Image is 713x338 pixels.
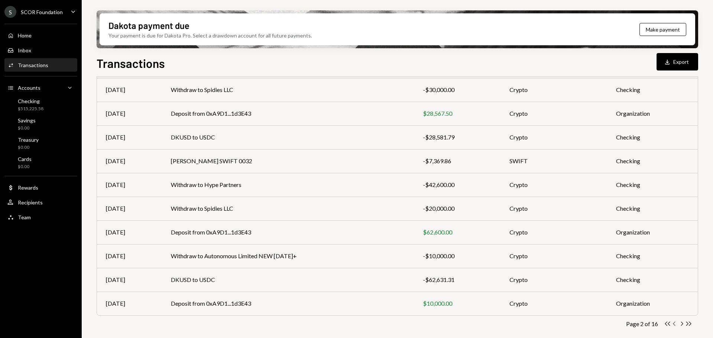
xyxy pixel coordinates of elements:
td: Crypto [501,78,607,102]
a: Cards$0.00 [4,154,77,171]
td: Organization [607,220,698,244]
div: [DATE] [106,275,153,284]
a: Treasury$0.00 [4,134,77,152]
a: Checking$515,225.58 [4,96,77,114]
div: $28,567.50 [423,109,492,118]
a: Home [4,29,77,42]
td: Crypto [501,173,607,197]
td: Checking [607,197,698,220]
td: Crypto [501,244,607,268]
td: Checking [607,125,698,149]
div: [DATE] [106,133,153,142]
a: Transactions [4,58,77,72]
button: Export [657,53,698,70]
div: [DATE] [106,157,153,165]
div: -$28,581.79 [423,133,492,142]
div: Page 2 of 16 [626,320,658,327]
td: Crypto [501,268,607,292]
div: Transactions [18,62,48,68]
div: [DATE] [106,180,153,189]
div: Rewards [18,184,38,191]
td: Checking [607,268,698,292]
div: -$42,600.00 [423,180,492,189]
div: Dakota payment due [108,19,189,32]
div: -$62,631.31 [423,275,492,284]
div: $10,000.00 [423,299,492,308]
div: -$10,000.00 [423,252,492,260]
td: DKUSD to USDC [162,268,414,292]
div: $515,225.58 [18,106,43,112]
div: [DATE] [106,85,153,94]
div: -$30,000.00 [423,85,492,94]
div: SCOR Foundation [21,9,63,15]
td: Checking [607,173,698,197]
div: -$7,369.86 [423,157,492,165]
div: Savings [18,117,36,124]
td: DKUSD to USDC [162,125,414,149]
td: Withdraw to Hype Partners [162,173,414,197]
div: Checking [18,98,43,104]
div: Treasury [18,137,39,143]
a: Rewards [4,181,77,194]
td: Withdraw to Spidies LLC [162,78,414,102]
div: [DATE] [106,204,153,213]
div: S [4,6,16,18]
div: Accounts [18,85,40,91]
div: $0.00 [18,144,39,151]
div: $0.00 [18,164,32,170]
td: [PERSON_NAME] SWIFT 0032 [162,149,414,173]
td: Crypto [501,102,607,125]
div: Recipients [18,199,43,206]
h1: Transactions [97,56,165,70]
div: [DATE] [106,252,153,260]
a: Recipients [4,196,77,209]
a: Inbox [4,43,77,57]
td: Withdraw to Spidies LLC [162,197,414,220]
a: Accounts [4,81,77,94]
div: $0.00 [18,125,36,131]
div: -$20,000.00 [423,204,492,213]
td: Deposit from 0xA9D1...1d3E43 [162,102,414,125]
div: Team [18,214,31,220]
td: Deposit from 0xA9D1...1d3E43 [162,292,414,315]
td: SWIFT [501,149,607,173]
div: $62,600.00 [423,228,492,237]
div: Your payment is due for Dakota Pro. Select a drawdown account for all future payments. [108,32,312,39]
td: Withdraw to Autonomous Limited NEW [DATE]+ [162,244,414,268]
td: Crypto [501,292,607,315]
div: [DATE] [106,109,153,118]
div: Inbox [18,47,31,53]
td: Checking [607,149,698,173]
button: Make payment [639,23,686,36]
a: Savings$0.00 [4,115,77,133]
td: Crypto [501,125,607,149]
div: Home [18,32,32,39]
td: Deposit from 0xA9D1...1d3E43 [162,220,414,244]
div: [DATE] [106,299,153,308]
td: Crypto [501,197,607,220]
td: Organization [607,102,698,125]
td: Checking [607,244,698,268]
a: Team [4,210,77,224]
td: Checking [607,78,698,102]
div: [DATE] [106,228,153,237]
div: Cards [18,156,32,162]
td: Crypto [501,220,607,244]
td: Organization [607,292,698,315]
